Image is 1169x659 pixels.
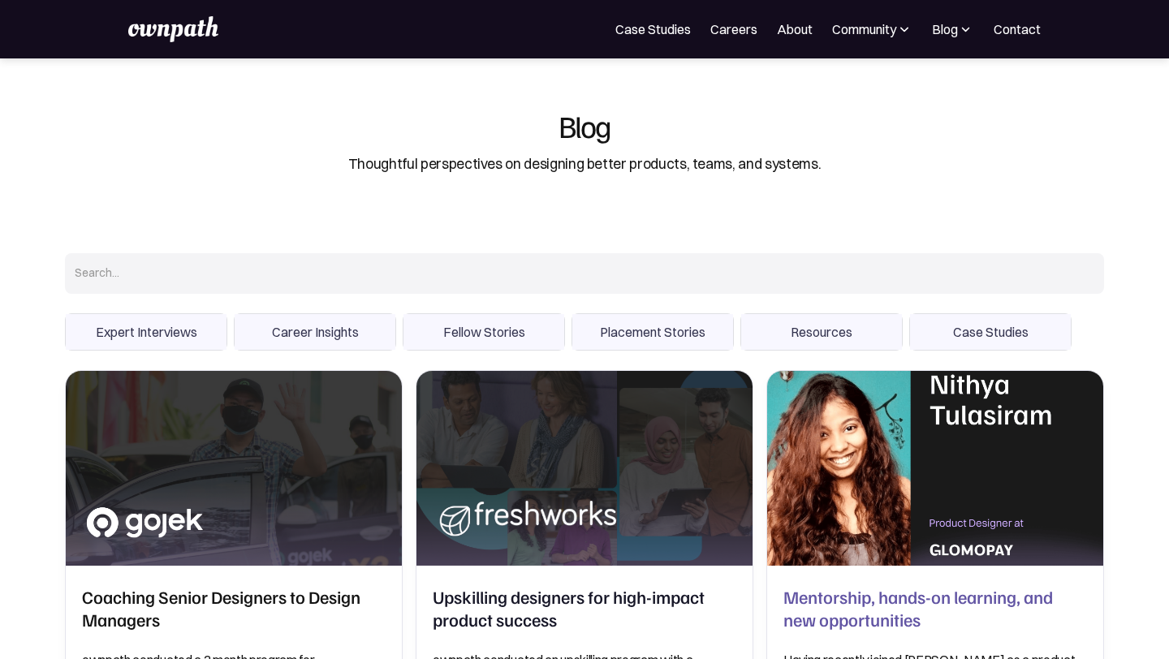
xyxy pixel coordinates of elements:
[572,314,733,350] span: Placement Stories
[65,253,1104,351] form: Search
[403,313,565,351] div: 3 of 6
[909,313,1072,351] div: 6 of 6
[234,313,396,351] div: 2 of 6
[932,19,958,39] div: Blog
[559,110,610,141] div: Blog
[235,314,395,350] span: Career Insights
[710,19,757,39] a: Careers
[932,19,974,39] div: Blog
[65,313,227,351] div: 1 of 6
[66,371,402,566] img: Coaching Senior Designers to Design Managers
[783,585,1087,631] h2: Mentorship, hands-on learning, and new opportunities
[403,314,564,350] span: Fellow Stories
[66,314,226,350] span: Expert Interviews
[416,371,753,566] img: Upskilling designers for high-impact product success
[832,19,912,39] div: Community
[777,19,813,39] a: About
[433,585,736,631] h2: Upskilling designers for high-impact product success
[82,585,386,631] h2: Coaching Senior Designers to Design Managers
[759,366,1111,571] img: Mentorship, hands-on learning, and new opportunities
[741,314,902,350] span: Resources
[832,19,896,39] div: Community
[994,19,1041,39] a: Contact
[615,19,691,39] a: Case Studies
[65,313,1104,351] div: carousel
[348,153,821,174] div: Thoughtful perspectives on designing better products, teams, and systems.
[910,314,1071,350] span: Case Studies
[65,253,1104,294] input: Search...
[740,313,903,351] div: 5 of 6
[572,313,734,351] div: 4 of 6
